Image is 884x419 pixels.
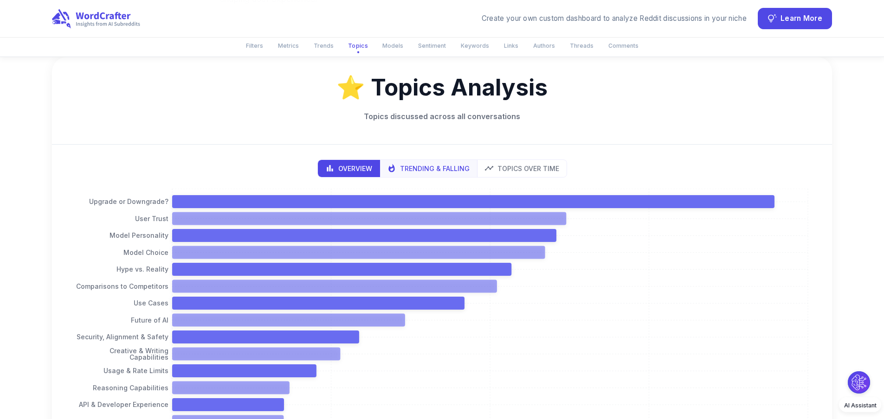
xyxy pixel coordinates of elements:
span: Learn More [781,13,822,25]
tspan: Model Personality [110,231,168,239]
tspan: Future of AI [131,316,168,324]
tspan: API & Developer Experience [79,400,168,408]
tspan: Model Choice [123,248,168,256]
button: bar chart [318,160,380,177]
button: Models [377,38,409,53]
tspan: Hype vs. Reality [116,265,168,273]
button: Filters [240,38,269,53]
tspan: Security, Alignment & Safety [77,333,168,341]
tspan: Comparisons to Competitors [76,282,168,290]
button: Comments [603,38,644,53]
p: Topics discussed across all conversations [67,111,817,122]
p: Overview [338,164,372,173]
tspan: Capabilities [129,353,168,361]
div: Create your own custom dashboard to analyze Reddit discussions in your niche [482,13,747,24]
h2: ⭐️ Topics Analysis [67,72,817,103]
tspan: Reasoning Capabilities [93,383,168,391]
button: Sentiment [413,38,452,53]
button: time series view [477,160,567,177]
button: Authors [528,38,561,53]
div: display mode [317,159,567,178]
button: Metrics [272,38,304,53]
button: Threads [564,38,599,53]
p: Trending & Falling [400,164,470,173]
button: Keywords [455,38,495,53]
tspan: Upgrade or Downgrade? [89,197,168,205]
tspan: Use Cases [134,299,168,307]
button: Links [498,38,524,53]
p: Topics Over Time [497,164,559,173]
tspan: Usage & Rate Limits [103,367,168,375]
tspan: User Trust [135,214,168,222]
button: Learn More [758,8,832,29]
button: Trends [308,38,339,53]
button: trends view [380,160,477,177]
span: AI Assistant [844,402,877,409]
button: Topics [342,38,374,54]
tspan: Creative & Writing [110,346,168,354]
